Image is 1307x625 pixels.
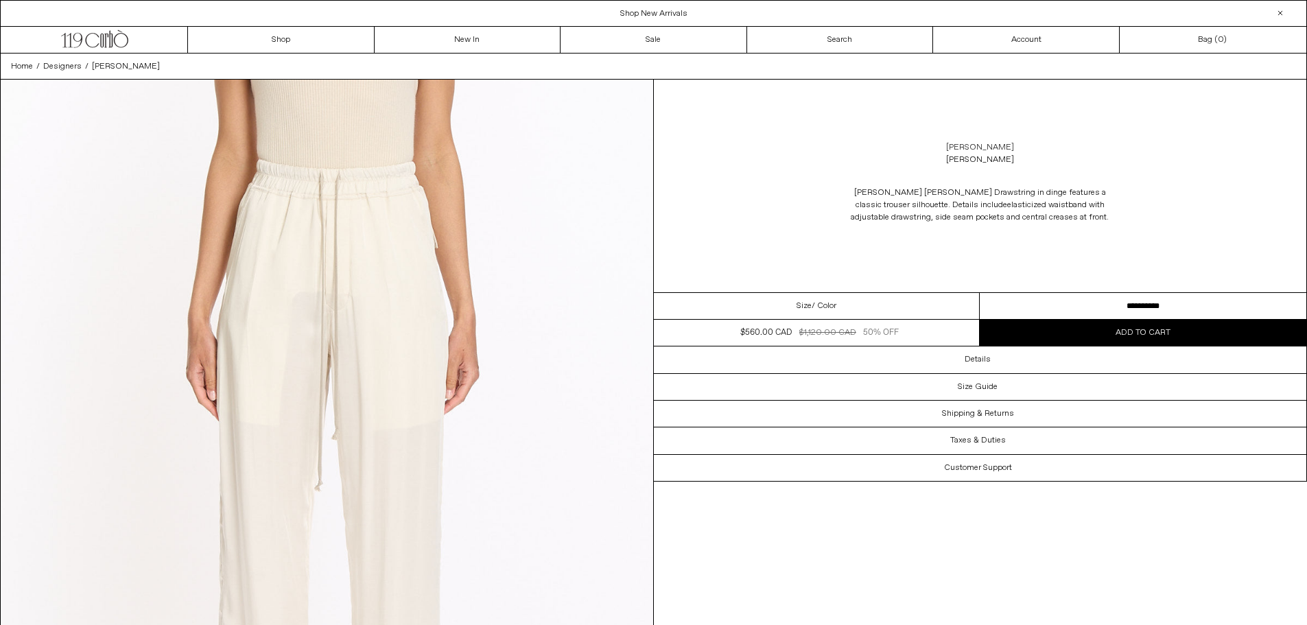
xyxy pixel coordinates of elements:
[950,436,1006,445] h3: Taxes & Duties
[620,8,687,19] a: Shop New Arrivals
[1120,27,1306,53] a: Bag ()
[1116,327,1170,338] span: Add to cart
[799,327,856,339] div: $1,120.00 CAD
[43,60,82,73] a: Designers
[797,300,812,312] span: Size
[965,355,991,364] h3: Details
[36,60,40,73] span: /
[1218,34,1223,45] span: 0
[11,60,33,73] a: Home
[92,61,160,72] span: [PERSON_NAME]
[863,327,899,339] div: 50% OFF
[375,27,561,53] a: New In
[92,60,160,73] a: [PERSON_NAME]
[740,327,792,339] div: $560.00 CAD
[11,61,33,72] span: Home
[944,463,1012,473] h3: Customer Support
[980,320,1306,346] button: Add to cart
[812,300,836,312] span: / Color
[958,382,998,392] h3: Size Guide
[854,187,1106,211] span: [PERSON_NAME] [PERSON_NAME] Drawstring in dinge features a classic trouser silhouette. Details in...
[561,27,747,53] a: Sale
[946,141,1014,154] a: [PERSON_NAME]
[85,60,89,73] span: /
[946,154,1014,166] div: [PERSON_NAME]
[1218,34,1227,46] span: )
[747,27,934,53] a: Search
[188,27,375,53] a: Shop
[933,27,1120,53] a: Account
[942,409,1014,418] h3: Shipping & Returns
[43,61,82,72] span: Designers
